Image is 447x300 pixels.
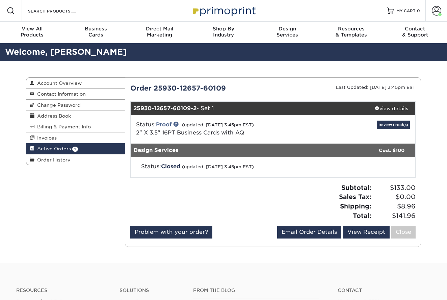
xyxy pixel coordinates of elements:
div: Industry [191,26,255,38]
div: Status: [136,162,319,171]
strong: Cost: $100 [379,148,404,153]
span: Contact [383,26,447,32]
span: $0.00 [373,192,416,202]
strong: Total: [353,212,371,219]
div: & Templates [319,26,383,38]
div: Cards [64,26,128,38]
a: Active Orders 1 [26,143,125,154]
div: & Support [383,26,447,38]
a: Problem with your order? [130,226,212,239]
strong: 25930-12657-60109-2 [133,105,196,111]
span: Account Overview [34,80,82,86]
a: Billing & Payment Info [26,121,125,132]
a: Order History [26,154,125,165]
a: Direct MailMarketing [128,22,191,43]
input: SEARCH PRODUCTS..... [27,7,93,15]
span: Business [64,26,128,32]
a: Address Book [26,110,125,121]
span: $133.00 [373,183,416,193]
small: Last Updated: [DATE] 3:45pm EST [336,85,416,90]
div: Services [256,26,319,38]
a: Close [391,226,416,239]
span: $8.96 [373,202,416,211]
a: Proof [156,121,172,128]
a: Contact& Support [383,22,447,43]
span: Active Orders [34,146,71,151]
span: Invoices [34,135,57,141]
a: Review Proof(s) [377,121,410,129]
span: Direct Mail [128,26,191,32]
div: Status: [131,121,320,137]
a: Account Overview [26,78,125,89]
a: Shop ByIndustry [191,22,255,43]
span: Resources [319,26,383,32]
strong: Design Services [133,147,178,153]
span: Billing & Payment Info [34,124,91,129]
span: Design [256,26,319,32]
span: Closed [161,163,180,170]
a: Resources& Templates [319,22,383,43]
span: $141.96 [373,211,416,221]
a: Contact [338,287,431,293]
span: 0 [417,8,420,13]
a: View Receipt [343,226,390,239]
a: Change Password [26,100,125,110]
a: Contact Information [26,89,125,99]
a: view details [368,102,415,115]
span: Order History [34,157,71,162]
strong: Subtotal: [341,184,371,191]
strong: Shipping: [340,202,371,210]
img: Primoprint [190,3,257,18]
a: Invoices [26,132,125,143]
small: (updated: [DATE] 3:45pm EST) [182,164,254,169]
small: (updated: [DATE] 3:45pm EST) [182,122,254,127]
div: view details [368,105,415,112]
a: 2" X 3.5" 16PT Business Cards with AQ [136,129,244,136]
strong: Sales Tax: [339,193,371,200]
span: MY CART [396,8,416,14]
span: 1 [72,147,78,152]
a: DesignServices [256,22,319,43]
span: Contact Information [34,91,86,97]
span: Address Book [34,113,71,119]
span: Change Password [34,102,81,108]
a: Email Order Details [277,226,341,239]
span: Shop By [191,26,255,32]
div: - Set 1 [131,102,368,115]
h4: From the Blog [193,287,319,293]
a: BusinessCards [64,22,128,43]
div: Marketing [128,26,191,38]
div: Order 25930-12657-60109 [125,83,273,93]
